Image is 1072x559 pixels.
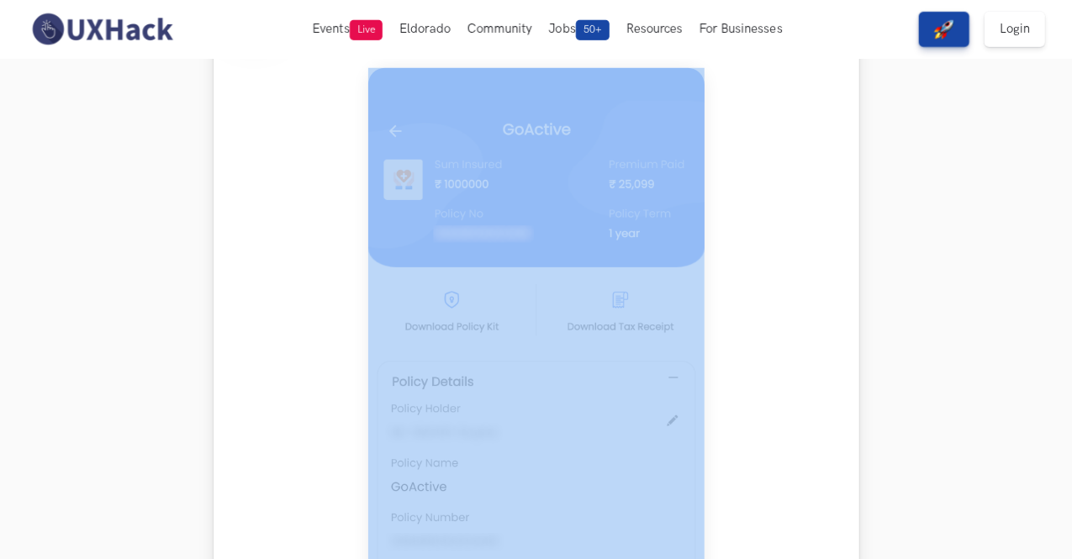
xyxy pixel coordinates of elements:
img: rocket [934,19,954,40]
img: UXHack-logo.png [27,12,177,47]
a: Login [985,12,1045,47]
span: Live [350,20,383,40]
span: 50+ [576,20,610,40]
